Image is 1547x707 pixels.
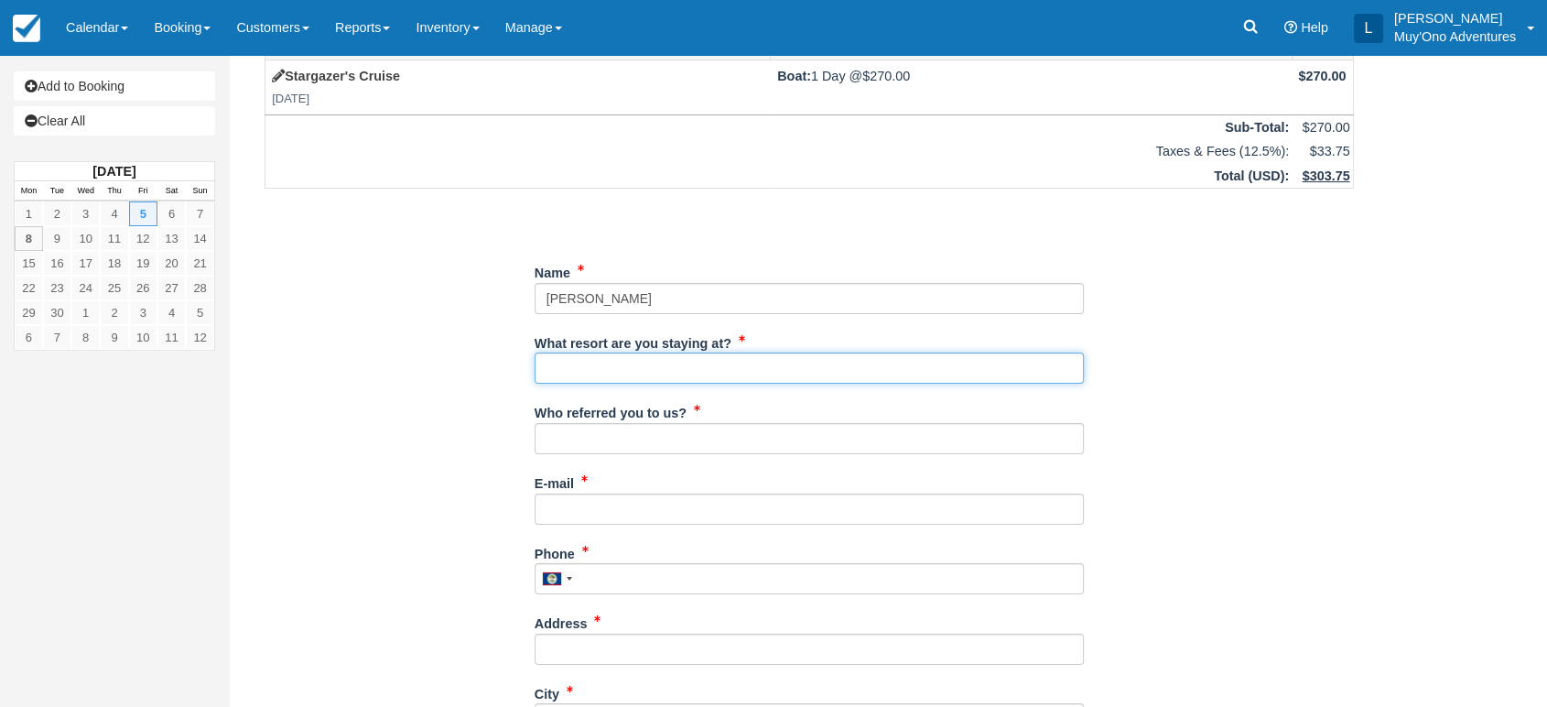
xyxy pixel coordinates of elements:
a: 6 [157,201,186,226]
th: Sat [157,181,186,201]
a: 29 [15,300,43,325]
th: Wed [71,181,100,201]
a: 12 [186,325,214,350]
a: 5 [129,201,157,226]
span: $303.75 [1302,169,1349,183]
a: 23 [43,276,71,300]
th: Sun [186,181,214,201]
a: Add to Booking [14,71,215,101]
strong: Sub-Total: [1225,120,1289,135]
th: Thu [100,181,128,201]
span: $270.00 [1302,120,1349,135]
th: Mon [15,181,43,201]
a: 18 [100,251,128,276]
span: $270.00 [1298,69,1346,83]
a: Stargazer's Cruise [272,69,400,83]
th: Tue [43,181,71,201]
a: 4 [157,300,186,325]
span: $270.00 [862,69,910,83]
label: E-mail [535,468,574,494]
a: 10 [71,226,100,251]
span: $33.75 [1309,144,1349,158]
a: 17 [71,251,100,276]
div: Belize: +501 [535,564,578,593]
a: 9 [43,226,71,251]
a: 12 [129,226,157,251]
a: 7 [43,325,71,350]
a: 9 [100,325,128,350]
div: L [1354,14,1383,43]
strong: [DATE] [92,164,135,179]
a: 11 [100,226,128,251]
a: 2 [100,300,128,325]
a: 3 [71,201,100,226]
a: 15 [15,251,43,276]
em: [DATE] [272,91,764,108]
label: Address [535,608,588,634]
a: 7 [186,201,214,226]
label: City [535,679,559,704]
a: 8 [71,325,100,350]
a: 30 [43,300,71,325]
a: 1 [71,300,100,325]
a: 14 [186,226,214,251]
a: 25 [100,276,128,300]
a: 2 [43,201,71,226]
label: Who referred you to us? [535,397,687,423]
a: 24 [71,276,100,300]
i: Help [1284,21,1297,34]
a: 19 [129,251,157,276]
td: 1 Day @ [771,60,1292,114]
p: [PERSON_NAME] [1394,9,1516,27]
a: 27 [157,276,186,300]
label: What resort are you staying at? [535,328,731,353]
a: 11 [157,325,186,350]
a: 3 [129,300,157,325]
a: 13 [157,226,186,251]
a: Clear All [14,106,215,136]
span: USD [1252,169,1280,183]
a: 28 [186,276,214,300]
a: 21 [186,251,214,276]
th: Fri [129,181,157,201]
strong: Total ( ): [1214,169,1289,183]
a: 1 [15,201,43,226]
label: Phone [535,538,575,564]
a: 20 [157,251,186,276]
a: 16 [43,251,71,276]
p: Muy'Ono Adventures [1394,27,1516,46]
a: 4 [100,201,128,226]
a: 8 [15,226,43,251]
a: 10 [129,325,157,350]
label: Name [535,257,570,283]
span: Help [1301,20,1328,35]
a: 26 [129,276,157,300]
img: checkfront-main-nav-mini-logo.png [13,15,40,42]
a: 6 [15,325,43,350]
a: 22 [15,276,43,300]
strong: Boat [777,69,811,83]
a: 5 [186,300,214,325]
td: Taxes & Fees (12.5%): [265,139,1293,164]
